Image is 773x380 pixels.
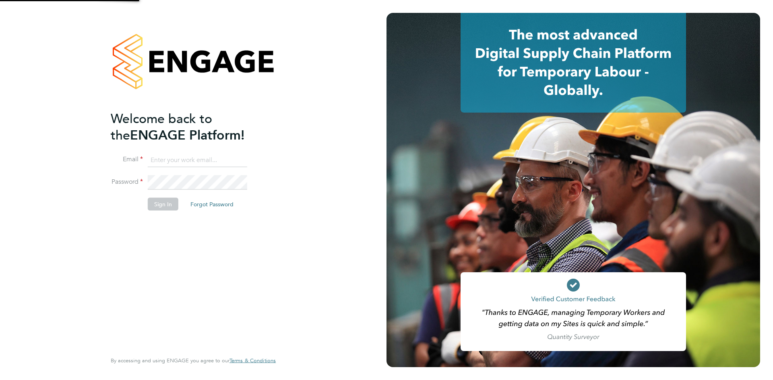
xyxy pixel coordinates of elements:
button: Sign In [148,198,178,211]
label: Email [111,155,143,164]
a: Terms & Conditions [229,357,276,364]
button: Forgot Password [184,198,240,211]
span: Terms & Conditions [229,357,276,364]
span: Welcome back to the [111,111,212,143]
input: Enter your work email... [148,153,247,167]
label: Password [111,178,143,186]
span: By accessing and using ENGAGE you agree to our [111,357,276,364]
h2: ENGAGE Platform! [111,110,268,143]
